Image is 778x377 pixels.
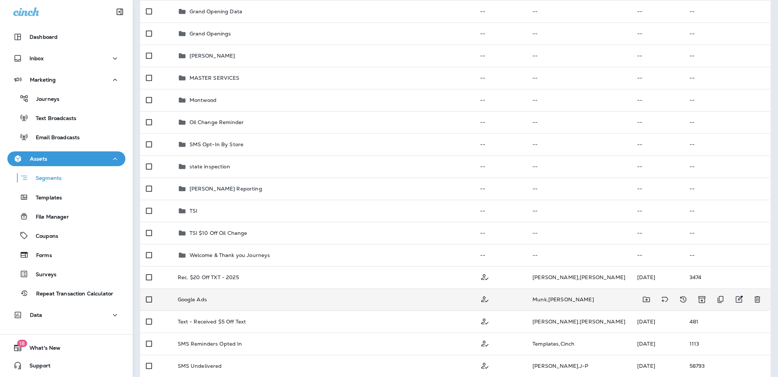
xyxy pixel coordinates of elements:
td: -- [527,155,631,178]
span: Customer Only [480,362,490,369]
td: -- [527,45,631,67]
button: Delete [750,292,765,307]
button: Move to folder [639,292,654,307]
p: Repeat Transaction Calculator [29,291,113,298]
button: Assets [7,151,125,166]
p: Dashboard [29,34,58,40]
td: -- [684,222,771,244]
p: Grand Opening Data [190,8,243,14]
p: MASTER SERVICES [190,75,240,81]
button: 18What's New [7,340,125,355]
span: Customer Only [480,318,490,324]
button: Edit [732,292,746,307]
td: -- [631,178,684,200]
td: [PERSON_NAME] , [PERSON_NAME] [527,266,631,288]
td: -- [631,133,684,155]
td: -- [474,244,527,266]
p: Inbox [29,55,44,61]
td: [PERSON_NAME] , [PERSON_NAME] [527,311,631,333]
p: Email Broadcasts [28,134,80,141]
p: Journeys [29,96,59,103]
button: Repeat Transaction Calculator [7,285,125,301]
td: -- [684,178,771,200]
td: -- [684,133,771,155]
td: -- [527,244,631,266]
td: -- [474,89,527,111]
td: -- [684,0,771,23]
td: -- [527,67,631,89]
button: Segments [7,170,125,186]
p: Oil Change Reminder [190,119,244,125]
td: -- [684,111,771,133]
td: -- [631,111,684,133]
p: TSI [190,208,197,214]
p: Templates [28,195,62,202]
td: [DATE] [631,288,684,311]
td: -- [631,200,684,222]
td: -- [474,111,527,133]
p: state inspection [190,164,230,169]
td: -- [684,200,771,222]
td: -- [474,222,527,244]
button: Surveys [7,266,125,282]
td: [DATE] [631,355,684,377]
td: -- [474,178,527,200]
td: -- [684,45,771,67]
td: -- [527,111,631,133]
td: -- [527,0,631,23]
td: -- [474,155,527,178]
button: Coupons [7,228,125,243]
td: -- [631,23,684,45]
button: Inbox [7,51,125,66]
td: -- [527,222,631,244]
p: Welcome & Thank you Journeys [190,252,270,258]
button: Text Broadcasts [7,110,125,126]
p: SMS Opt-In By Store [190,141,244,147]
p: Rec. $20 Off TXT - 2025 [178,274,239,280]
td: 58793 [684,355,771,377]
p: SMS Reminders Opted In [178,341,242,347]
td: -- [474,0,527,23]
button: Data [7,308,125,322]
p: [PERSON_NAME] Reporting [190,186,262,192]
p: Text Broadcasts [28,115,76,122]
td: 1113 [684,333,771,355]
td: -- [684,89,771,111]
button: Journeys [7,91,125,106]
td: -- [684,244,771,266]
button: Duplicate Segment [713,292,728,307]
p: Data [30,312,42,318]
span: Support [22,363,51,371]
button: View Changelog [676,292,691,307]
span: What's New [22,345,60,354]
td: [PERSON_NAME] , J-P [527,355,631,377]
p: [PERSON_NAME] [190,53,235,59]
button: Add tags [657,292,672,307]
button: Email Broadcasts [7,129,125,145]
td: -- [631,45,684,67]
td: -- [474,23,527,45]
td: Templates , Cinch [527,333,631,355]
button: Collapse Sidebar [110,4,130,19]
td: -- [684,67,771,89]
button: Dashboard [7,30,125,44]
p: Grand Openings [190,31,231,37]
td: -- [527,133,631,155]
td: -- [527,178,631,200]
td: -- [631,222,684,244]
button: Forms [7,247,125,263]
td: -- [684,23,771,45]
td: [DATE] [631,266,684,288]
td: -- [527,23,631,45]
p: Surveys [28,271,56,278]
td: -- [474,133,527,155]
td: -- [631,244,684,266]
td: -- [631,0,684,23]
td: [DATE] [631,311,684,333]
button: File Manager [7,209,125,224]
td: Munk , [PERSON_NAME] [527,288,631,311]
td: [DATE] [631,333,684,355]
p: File Manager [28,214,69,221]
p: Segments [28,175,62,182]
span: 18 [17,340,27,347]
